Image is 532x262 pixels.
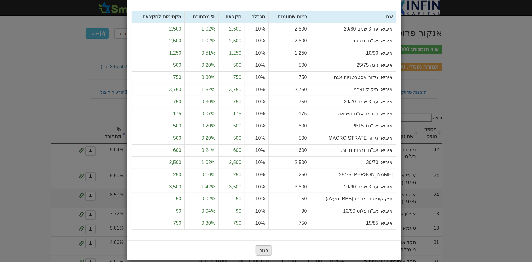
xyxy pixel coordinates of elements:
[132,169,184,181] td: 250
[310,96,396,108] td: איביאי עד 3 שנים 30/70
[310,108,396,120] td: איביאי הזדמנ אג"ח תשואה
[132,59,184,72] td: 500
[245,120,268,132] td: 10%
[310,144,396,156] td: איביאי אג"ח חברות מדורג
[310,71,396,84] td: איביאי גידור אסטרטגיות אגח
[268,217,310,230] td: 750
[219,156,245,169] td: 2,500
[219,23,245,35] td: 2,500
[268,23,310,35] td: 2,500
[245,23,268,35] td: 10%
[268,11,310,23] th: כמות שהוזמנה
[132,11,184,23] th: מקסימום להקצאה
[132,47,184,59] td: 1,250
[245,47,268,59] td: 10%
[256,245,272,256] button: סגור
[245,156,268,169] td: 10%
[310,11,396,23] th: שם
[184,96,219,108] td: 0.30%
[132,23,184,35] td: 2,500
[132,205,184,217] td: 90
[184,84,219,96] td: 1.52%
[219,120,245,132] td: 500
[268,169,310,181] td: 250
[310,132,396,145] td: איביאי גידור MACRO STRATE
[132,120,184,132] td: 500
[310,23,396,35] td: איביאי עד 3 שנים 20/80
[245,205,268,217] td: 10%
[268,96,310,108] td: 750
[268,108,310,120] td: 175
[310,181,396,193] td: איביאי עד 3 שנים 10/90
[184,193,219,205] td: 0.02%
[219,217,245,230] td: 750
[219,181,245,193] td: 3,500
[310,59,396,72] td: איביאי נוגה 25/75
[132,217,184,230] td: 750
[184,156,219,169] td: 1.02%
[310,120,396,132] td: איביאי אג"ח+ %15
[184,59,219,72] td: 0.20%
[268,59,310,72] td: 500
[219,47,245,59] td: 1,250
[310,156,396,169] td: איביאי 30/70
[268,156,310,169] td: 2,500
[184,132,219,145] td: 0.20%
[219,169,245,181] td: 250
[245,108,268,120] td: 10%
[184,120,219,132] td: 0.20%
[268,181,310,193] td: 3,500
[132,156,184,169] td: 2,500
[219,11,245,23] th: הקצאה
[245,71,268,84] td: 10%
[310,169,396,181] td: [PERSON_NAME] 25/75
[184,35,219,47] td: 1.02%
[132,132,184,145] td: 500
[268,205,310,217] td: 90
[245,181,268,193] td: 10%
[132,193,184,205] td: 50
[245,84,268,96] td: 10%
[245,59,268,72] td: 10%
[245,144,268,156] td: 10%
[310,217,396,230] td: איביאי 15/85
[219,96,245,108] td: 750
[268,132,310,145] td: 500
[310,47,396,59] td: איביאי 10/90
[245,35,268,47] td: 10%
[184,71,219,84] td: 0.30%
[184,205,219,217] td: 0.04%
[184,181,219,193] td: 1.42%
[245,11,268,23] th: מגבלה
[268,193,310,205] td: 50
[310,193,396,205] td: תיק קונצרני מדורג (BBB ומעלה)
[184,23,219,35] td: 1.02%
[132,84,184,96] td: 3,750
[219,84,245,96] td: 3,750
[184,144,219,156] td: 0.24%
[132,35,184,47] td: 2,500
[132,108,184,120] td: 175
[127,189,191,208] td: הקצאה בפועל לקבוצת סמארטבול 25%, לתשומת ליבך: עדכון המגבלות ישנה את אפשרויות ההקצאה הסופיות.
[219,108,245,120] td: 175
[310,205,396,217] td: איביאי אג"ח פלוס 10/90
[268,144,310,156] td: 600
[268,71,310,84] td: 750
[132,144,184,156] td: 600
[184,47,219,59] td: 0.51%
[219,59,245,72] td: 500
[268,84,310,96] td: 3,750
[268,35,310,47] td: 2,500
[245,217,268,230] td: 10%
[219,132,245,145] td: 500
[184,11,219,23] th: % מתמורה
[219,35,245,47] td: 2,500
[132,96,184,108] td: 750
[245,96,268,108] td: 10%
[245,193,268,205] td: 10%
[245,132,268,145] td: 10%
[184,169,219,181] td: 0.10%
[184,217,219,230] td: 0.30%
[219,71,245,84] td: 750
[310,35,396,47] td: איביאי אג"ח חברות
